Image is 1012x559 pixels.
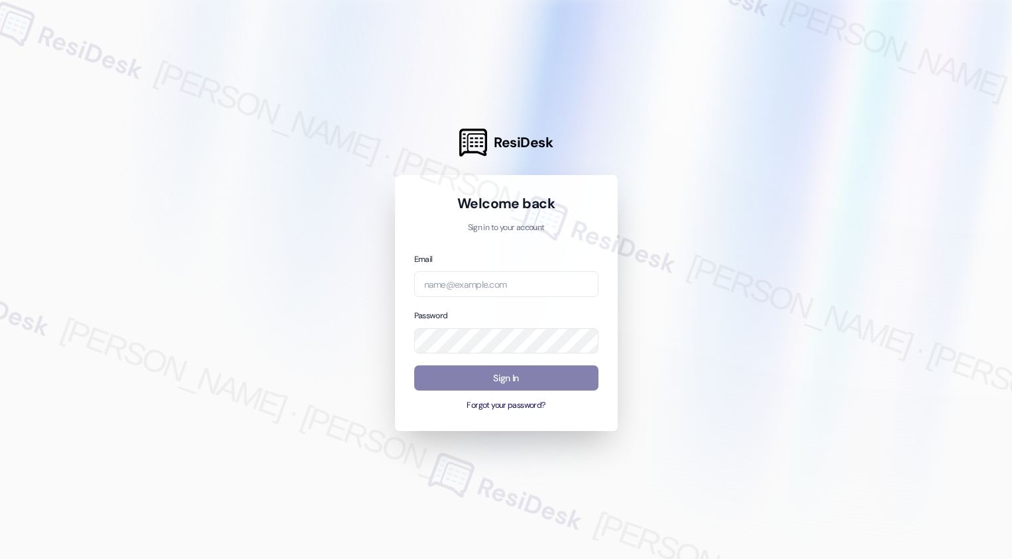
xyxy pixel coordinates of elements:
button: Forgot your password? [414,400,598,412]
input: name@example.com [414,271,598,297]
button: Sign In [414,365,598,391]
span: ResiDesk [494,133,553,152]
label: Password [414,310,448,321]
label: Email [414,254,433,265]
img: ResiDesk Logo [459,129,487,156]
p: Sign in to your account [414,222,598,234]
h1: Welcome back [414,194,598,213]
